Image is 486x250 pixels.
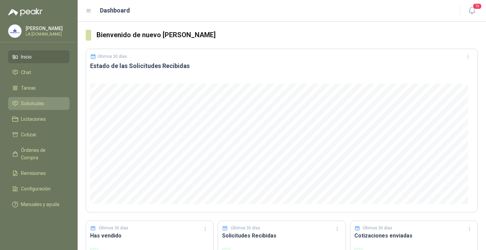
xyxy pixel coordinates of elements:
[21,84,36,92] span: Tareas
[222,231,341,240] h3: Solicitudes Recibidas
[90,62,474,70] h3: Estado de las Solicitudes Recibidas
[466,5,478,17] button: 19
[8,182,70,195] a: Configuración
[21,185,51,192] span: Configuración
[8,25,21,38] img: Company Logo
[21,169,46,177] span: Remisiones
[21,131,36,138] span: Cotizar
[21,69,31,76] span: Chat
[231,225,260,231] p: Últimos 30 días
[354,231,474,240] h3: Cotizaciones enviadas
[8,8,43,16] img: Logo peakr
[8,97,70,110] a: Solicitudes
[100,6,130,15] h1: Dashboard
[363,225,392,231] p: Últimos 30 días
[21,201,59,208] span: Manuales y ayuda
[97,30,478,40] h3: Bienvenido de nuevo [PERSON_NAME]
[21,146,63,161] span: Órdenes de Compra
[8,82,70,94] a: Tareas
[26,32,68,36] p: LA [DOMAIN_NAME]
[90,231,209,240] h3: Has vendido
[8,167,70,180] a: Remisiones
[8,113,70,126] a: Licitaciones
[99,225,128,231] p: Últimos 30 días
[8,198,70,211] a: Manuales y ayuda
[8,128,70,141] a: Cotizar
[8,66,70,79] a: Chat
[21,115,46,123] span: Licitaciones
[21,100,44,107] span: Solicitudes
[21,53,32,61] span: Inicio
[98,54,127,59] p: Últimos 30 días
[473,3,482,9] span: 19
[26,26,68,31] p: [PERSON_NAME]
[8,144,70,164] a: Órdenes de Compra
[8,50,70,63] a: Inicio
